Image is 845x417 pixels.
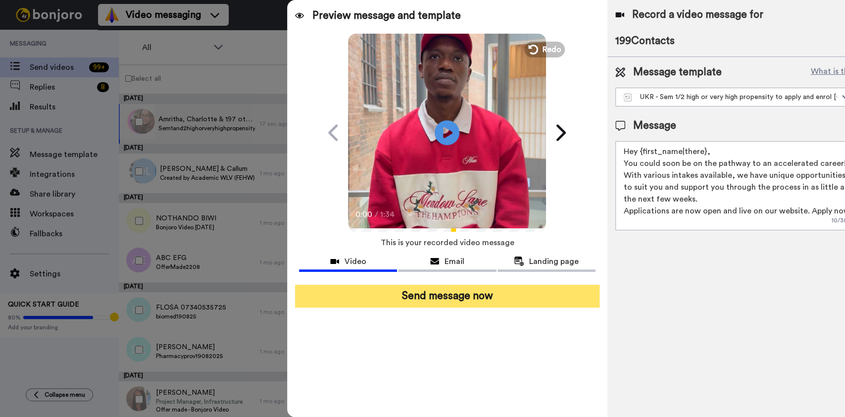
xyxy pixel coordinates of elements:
div: UKR - Sem 1/2 high or very high propensity to apply and enrol [GEOGRAPHIC_DATA] [624,92,837,102]
span: Landing page [529,256,579,267]
span: Message [633,118,676,133]
span: 1:34 [380,208,397,220]
span: Message template [633,65,722,80]
span: 0:00 [355,208,372,220]
img: Message-temps.svg [624,94,632,102]
span: This is your recorded video message [380,232,514,254]
span: Video [344,256,366,267]
span: Email [444,256,464,267]
span: / [374,208,378,220]
button: Send message now [295,285,599,308]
